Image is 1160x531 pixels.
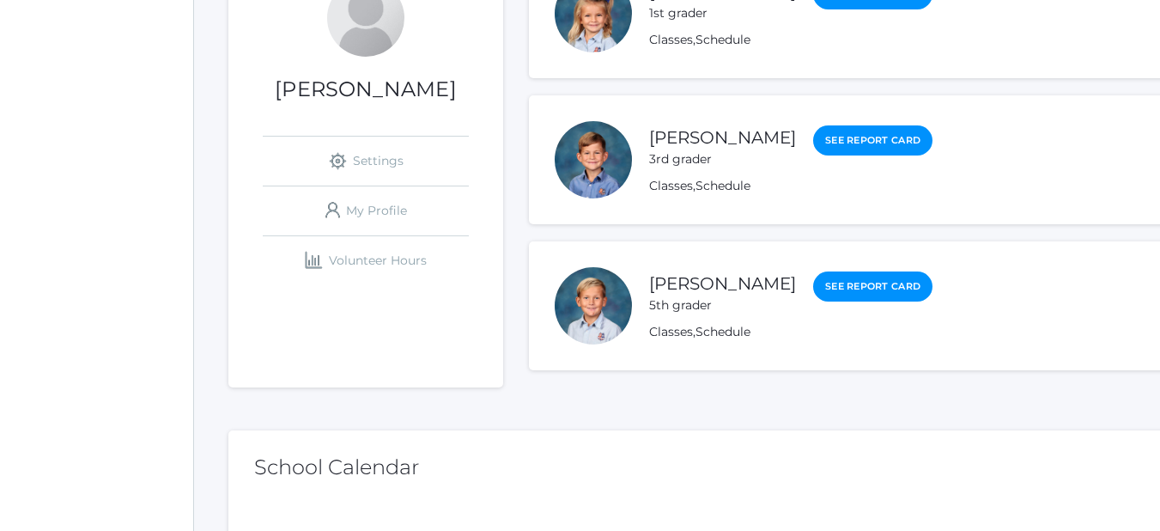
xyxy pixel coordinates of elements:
div: 5th grader [649,296,796,314]
a: Settings [263,137,469,186]
a: Schedule [695,324,750,339]
div: Dustin Laubacher [555,121,632,198]
a: See Report Card [813,125,932,156]
div: , [649,177,932,195]
a: Schedule [695,178,750,193]
a: [PERSON_NAME] [649,273,796,294]
h1: [PERSON_NAME] [228,78,503,101]
div: 1st grader [649,4,796,22]
a: Classes [649,324,693,339]
a: Volunteer Hours [263,236,469,285]
a: Classes [649,178,693,193]
a: See Report Card [813,272,932,302]
div: , [649,323,932,341]
a: Classes [649,32,693,47]
a: [PERSON_NAME] [649,127,796,148]
div: 3rd grader [649,150,796,168]
div: , [649,31,932,49]
div: Peter Laubacher [555,267,632,345]
a: Schedule [695,32,750,47]
a: My Profile [263,186,469,235]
